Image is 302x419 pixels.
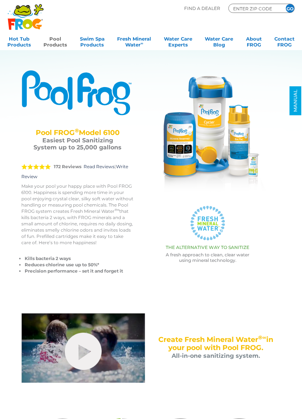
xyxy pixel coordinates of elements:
[21,164,128,179] a: Write Review
[184,4,220,13] p: Find A Dealer
[232,5,277,12] input: Zip Code Form
[145,252,270,263] p: A fresh approach to clean, clear water using mineral technology.
[258,334,266,341] sup: ®∞
[31,129,124,137] h2: Pool FROG Model 6100
[286,4,294,13] input: GO
[289,86,301,115] a: MANUAL
[80,34,105,48] a: Swim SpaProducts
[158,335,273,352] span: Create Fresh Mineral Water in your pool with Pool FROG.
[43,34,67,48] a: PoolProducts
[205,34,233,48] a: Water CareBlog
[172,352,260,359] span: All-in-one sanitizing system.
[21,183,134,246] p: Make your pool your happy place with Pool FROG 6100. Happiness is spending more time in your pool...
[25,255,134,262] li: Kills bacteria 2 ways
[75,127,79,134] sup: ®
[31,137,124,151] h3: Easiest Pool Sanitizing System up to 25,000 gallons
[21,164,51,170] span: 5
[141,41,143,45] sup: ∞
[7,34,31,48] a: Hot TubProducts
[117,34,151,48] a: Fresh MineralWater∞
[54,164,81,169] strong: 172 Reviews
[115,208,119,212] sup: ®∞
[21,154,134,183] div: |
[164,34,192,48] a: Water CareExperts
[274,34,295,48] a: ContactFROG
[21,70,134,116] img: Product Logo
[25,268,134,274] li: Precision performance – set it and forget it
[84,164,115,169] a: Read Reviews
[25,262,134,268] li: Reduces chlorine use up to 50%*
[246,34,262,48] a: AboutFROG
[145,245,270,250] h3: THE ALTERNATIVE WAY TO SANITIZE
[21,313,145,383] img: flippin-frog-video-still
